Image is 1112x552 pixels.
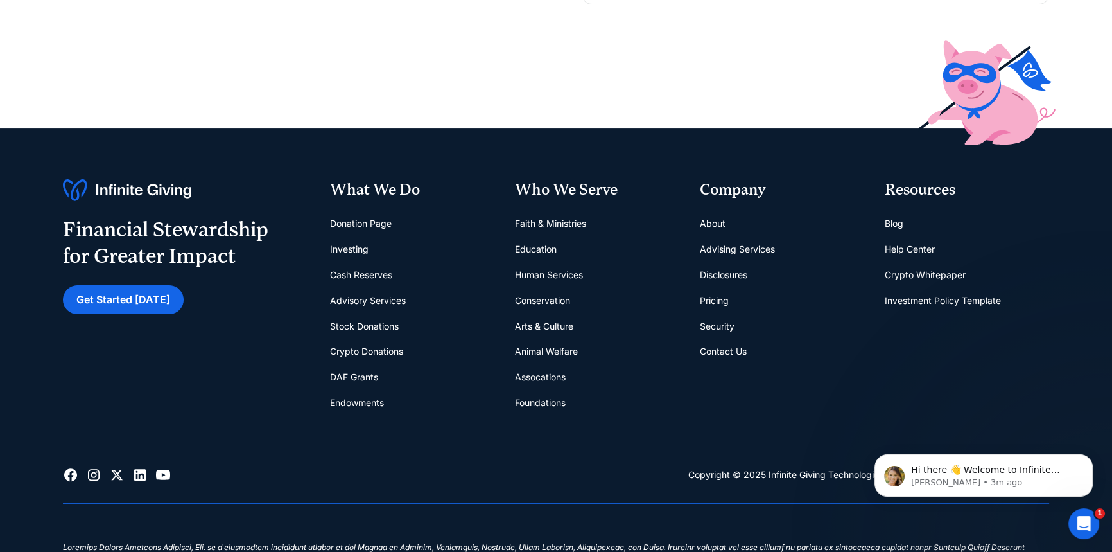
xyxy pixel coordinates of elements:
a: Faith & Ministries [515,211,586,236]
a: Animal Welfare [515,339,578,364]
a: Advising Services [700,236,775,262]
div: Resources [885,179,1049,201]
a: Help Center [885,236,935,262]
div: Who We Serve [515,179,679,201]
a: Human Services [515,262,583,288]
a: Investing [330,236,369,262]
span: 1 [1095,508,1105,519]
div: Company [700,179,864,201]
a: Get Started [DATE] [63,285,184,314]
div: ‍‍‍ [63,524,1049,542]
div: Financial Stewardship for Greater Impact [63,217,268,270]
a: Advisory Services [330,288,406,314]
a: Education [515,236,557,262]
a: Stock Donations [330,314,399,339]
div: Copyright © 2025 Infinite Giving Technologies, Inc. [688,467,904,483]
a: Cash Reserves [330,262,392,288]
a: Donation Page [330,211,392,236]
a: Arts & Culture [515,314,573,339]
a: DAF Grants [330,364,378,390]
a: Crypto Donations [330,339,403,364]
a: Disclosures [700,262,747,288]
a: Security [700,314,734,339]
a: About [700,211,725,236]
iframe: Intercom live chat [1068,508,1099,539]
a: Investment Policy Template [885,288,1001,314]
a: Foundations [515,390,566,416]
a: Endowments [330,390,384,416]
a: Crypto Whitepaper [885,262,966,288]
a: Assocations [515,364,566,390]
a: Contact Us [700,339,747,364]
a: Pricing [700,288,729,314]
iframe: Intercom notifications message [855,427,1112,517]
div: What We Do [330,179,494,201]
a: Blog [885,211,903,236]
a: Conservation [515,288,570,314]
